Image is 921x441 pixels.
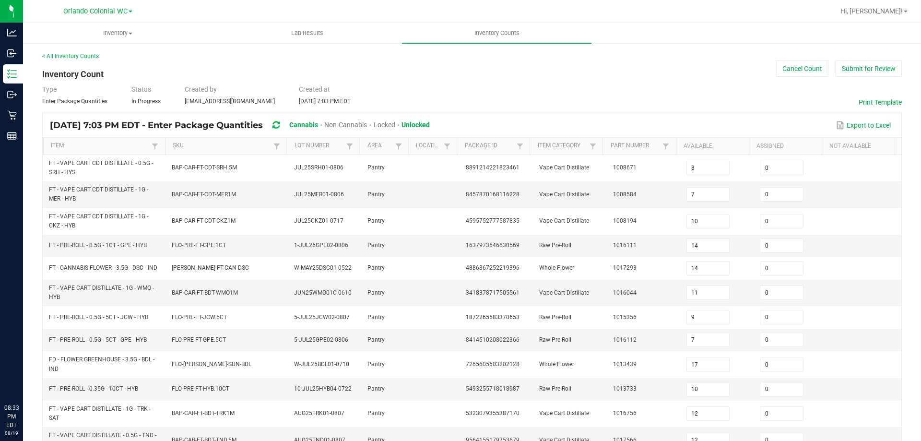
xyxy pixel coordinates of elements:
[49,385,138,392] span: FT - PRE-ROLL - 0.35G - 10CT - HYB
[539,289,589,296] span: Vape Cart Distillate
[185,85,217,93] span: Created by
[367,242,385,249] span: Pantry
[278,29,336,37] span: Lab Results
[10,364,38,393] iframe: Resource center
[613,217,637,224] span: 1008194
[172,314,227,321] span: FLO-PRE-FT-JCW.5CT
[393,140,404,152] a: Filter
[466,361,520,368] span: 7265605603202128
[441,140,453,152] a: Filter
[7,90,17,99] inline-svg: Outbound
[401,121,430,129] span: Unlocked
[613,191,637,198] span: 1008584
[613,336,637,343] span: 1016112
[374,121,395,129] span: Locked
[465,142,515,150] a: Package IdSortable
[295,142,344,150] a: Lot NumberSortable
[613,242,637,249] span: 1016111
[7,69,17,79] inline-svg: Inventory
[172,264,249,271] span: [PERSON_NAME]-FT-CAN-DSC
[538,142,588,150] a: Item CategorySortable
[466,242,520,249] span: 1637973646630569
[613,164,637,171] span: 1008671
[461,29,532,37] span: Inventory Counts
[131,98,161,105] span: In Progress
[294,264,352,271] span: W-MAY25DSC01-0522
[172,242,226,249] span: FLO-PRE-FT-GPE.1CT
[367,289,385,296] span: Pantry
[367,314,385,321] span: Pantry
[172,217,236,224] span: BAP-CAR-FT-CDT-CKZ1M
[49,314,148,321] span: FT - PRE-ROLL - 0.5G - 5CT - JCW - HYB
[367,142,393,150] a: AreaSortable
[539,336,571,343] span: Raw Pre-Roll
[324,121,367,129] span: Non-Cannabis
[28,363,40,374] iframe: Resource center unread badge
[42,69,104,79] span: Inventory Count
[676,138,749,155] th: Available
[613,314,637,321] span: 1015356
[367,361,385,368] span: Pantry
[539,361,574,368] span: Whole Flower
[294,164,343,171] span: JUL25SRH01-0806
[402,23,591,43] a: Inventory Counts
[836,60,902,77] button: Submit for Review
[4,404,19,429] p: 08:33 PM EDT
[172,361,251,368] span: FLO-[PERSON_NAME]-SUN-BDL
[466,336,520,343] span: 8414510208022366
[172,191,236,198] span: BAP-CAR-FT-CDT-MER1M
[294,385,352,392] span: 10-JUL25HYB04-0722
[299,85,330,93] span: Created at
[24,29,212,37] span: Inventory
[172,410,235,417] span: BAP-CAR-FT-BDT-TRK1M
[271,140,283,152] a: Filter
[7,28,17,37] inline-svg: Analytics
[822,138,895,155] th: Not Available
[294,361,349,368] span: W-JUL25BDL01-0710
[539,314,571,321] span: Raw Pre-Roll
[834,117,893,133] button: Export to Excel
[172,336,226,343] span: FLO-PRE-FT-GPE.5CT
[42,98,107,105] span: Enter Package Quantities
[613,361,637,368] span: 1013439
[367,191,385,198] span: Pantry
[613,385,637,392] span: 1013733
[660,140,672,152] a: Filter
[416,142,441,150] a: LocationSortable
[294,191,344,198] span: JUL25MER01-0806
[7,110,17,120] inline-svg: Retail
[539,385,571,392] span: Raw Pre-Roll
[50,117,437,134] div: [DATE] 7:03 PM EDT - Enter Package Quantities
[213,23,402,43] a: Lab Results
[294,336,348,343] span: 5-JUL25GPE02-0806
[613,410,637,417] span: 1016756
[49,213,148,229] span: FT - VAPE CART CDT DISTILLATE - 1G - CKZ - HYB
[539,410,589,417] span: Vape Cart Distillate
[466,410,520,417] span: 5323079355387170
[367,217,385,224] span: Pantry
[294,242,348,249] span: 1-JUL25GPE02-0806
[7,131,17,141] inline-svg: Reports
[859,97,902,107] button: Print Template
[466,164,520,171] span: 8891214221823461
[840,7,903,15] span: Hi, [PERSON_NAME]!
[49,356,154,372] span: FD - FLOWER GREENHOUSE - 3.5G - BDL - IND
[539,217,589,224] span: Vape Cart Distillate
[294,217,343,224] span: JUL25CKZ01-0717
[776,60,828,77] button: Cancel Count
[514,140,526,152] a: Filter
[466,289,520,296] span: 3418378717505561
[289,121,318,129] span: Cannabis
[613,264,637,271] span: 1017293
[49,186,148,202] span: FT - VAPE CART CDT DISTILLATE - 1G - MER - HYB
[4,429,19,437] p: 08/19
[49,242,147,249] span: FT - PRE-ROLL - 0.5G - 1CT - GPE - HYB
[49,405,151,421] span: FT - VAPE CART DISTILLATE - 1G - TRK - SAT
[466,385,520,392] span: 5493255718018987
[367,410,385,417] span: Pantry
[587,140,599,152] a: Filter
[7,48,17,58] inline-svg: Inbound
[466,314,520,321] span: 1872265583370653
[466,191,520,198] span: 8457870168116228
[466,217,520,224] span: 4595752777587835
